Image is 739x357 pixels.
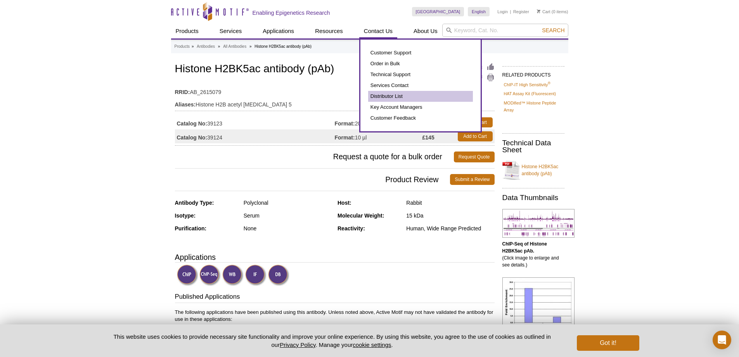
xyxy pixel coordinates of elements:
[223,43,246,50] a: All Antibodies
[177,134,208,141] strong: Catalog No:
[368,91,473,102] a: Distributor List
[100,333,564,349] p: This website uses cookies to provide necessary site functionality and improve your online experie...
[368,69,473,80] a: Technical Support
[197,43,215,50] a: Antibodies
[502,240,564,268] p: (Click image to enlarge and see details.)
[258,24,299,38] a: Applications
[268,265,289,286] img: Dot Blot Validated
[540,27,567,34] button: Search
[368,80,473,91] a: Services Contact
[502,277,575,331] img: Histone H2BK5ac antibody (pAb) tested by ChIP.
[353,341,391,348] button: cookie settings
[192,44,194,49] li: »
[409,24,442,38] a: About Us
[368,113,473,124] a: Customer Feedback
[502,241,547,254] b: ChIP-Seq of Histone H2BK5ac pAb.
[175,115,335,129] td: 39123
[335,134,355,141] strong: Format:
[280,341,315,348] a: Privacy Policy
[337,212,384,219] strong: Molecular Weight:
[254,44,312,49] li: Histone H2BK5ac antibody (pAb)
[171,24,203,38] a: Products
[175,152,454,162] span: Request a quote for a bulk order
[510,7,511,16] li: |
[406,225,494,232] div: Human, Wide Range Predicted
[537,9,550,14] a: Cart
[497,9,508,14] a: Login
[175,63,495,76] h1: Histone H2BK5ac antibody (pAb)
[335,120,355,127] strong: Format:
[442,24,568,37] input: Keyword, Cat. No.
[359,24,397,38] a: Contact Us
[175,292,495,303] h3: Published Applications
[504,90,556,97] a: HAT Assay Kit (Fluorescent)
[368,47,473,58] a: Customer Support
[504,99,563,113] a: MODified™ Histone Peptide Array
[454,152,495,162] a: Request Quote
[175,174,450,185] span: Product Review
[175,89,190,96] strong: RRID:
[502,194,564,201] h2: Data Thumbnails
[337,200,351,206] strong: Host:
[218,44,220,49] li: »
[177,120,208,127] strong: Catalog No:
[175,43,190,50] a: Products
[513,9,529,14] a: Register
[310,24,348,38] a: Resources
[199,265,221,286] img: ChIP-Seq Validated
[406,212,494,219] div: 15 kDa
[245,265,267,286] img: Immunofluorescence Validated
[412,7,464,16] a: [GEOGRAPHIC_DATA]
[548,81,550,85] sup: ®
[502,158,564,182] a: Histone H2BK5ac antibody (pAb)
[175,96,495,109] td: Histone H2B acetyl [MEDICAL_DATA] 5
[713,331,731,349] div: Open Intercom Messenger
[335,129,422,143] td: 10 µl
[502,139,564,153] h2: Technical Data Sheet
[422,134,434,141] strong: £145
[450,174,494,185] a: Submit a Review
[244,212,332,219] div: Serum
[177,265,198,286] img: ChIP Validated
[502,209,575,238] img: Histone H2BK5ac antibody (pAb) tested by ChIP-Seq.
[468,7,490,16] a: English
[175,225,207,232] strong: Purification:
[249,44,252,49] li: »
[368,58,473,69] a: Order in Bulk
[253,9,330,16] h2: Enabling Epigenetics Research
[175,84,495,96] td: AB_2615079
[222,265,244,286] img: Western Blot Validated
[175,212,196,219] strong: Isotype:
[502,66,564,80] h2: RELATED PRODUCTS
[368,102,473,113] a: Key Account Managers
[244,199,332,206] div: Polyclonal
[406,199,494,206] div: Rabbit
[244,225,332,232] div: None
[175,200,214,206] strong: Antibody Type:
[175,251,495,263] h3: Applications
[458,131,493,141] a: Add to Cart
[215,24,247,38] a: Services
[175,101,196,108] strong: Aliases:
[335,115,422,129] td: 200 µl
[577,335,639,351] button: Got it!
[542,27,564,33] span: Search
[504,81,550,88] a: ChIP-IT High Sensitivity®
[175,129,335,143] td: 39124
[337,225,365,232] strong: Reactivity:
[537,7,568,16] li: (0 items)
[537,9,540,13] img: Your Cart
